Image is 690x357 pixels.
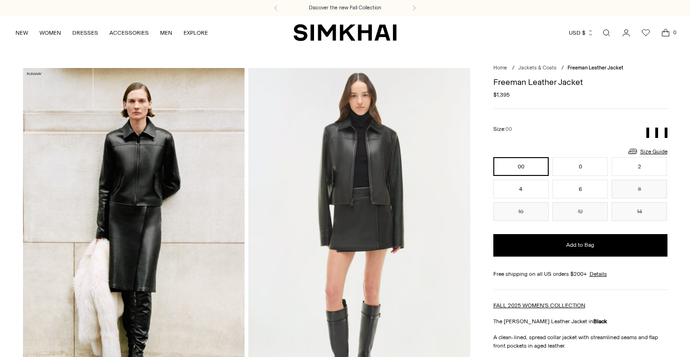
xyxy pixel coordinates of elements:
[160,23,172,43] a: MEN
[552,157,608,176] button: 0
[184,23,208,43] a: EXPLORE
[293,23,397,42] a: SIMKHAI
[590,270,607,278] a: Details
[493,333,667,350] p: A clean-lined, spread collar jacket with streamlined seams and flap front pockets in aged leather.
[493,64,667,72] nav: breadcrumbs
[552,180,608,198] button: 6
[493,78,667,86] h1: Freeman Leather Jacket
[566,241,594,249] span: Add to Bag
[612,157,667,176] button: 2
[597,23,616,42] a: Open search modal
[493,302,585,309] a: FALL 2025 WOMEN'S COLLECTION
[518,65,556,71] a: Jackets & Coats
[39,23,61,43] a: WOMEN
[493,65,507,71] a: Home
[493,270,667,278] div: Free shipping on all US orders $200+
[567,65,623,71] span: Freeman Leather Jacket
[493,91,510,99] span: $1,395
[493,202,549,221] button: 10
[512,64,514,72] div: /
[493,125,512,134] label: Size:
[72,23,98,43] a: DRESSES
[561,64,564,72] div: /
[309,4,381,12] a: Discover the new Fall Collection
[636,23,655,42] a: Wishlist
[493,234,667,257] button: Add to Bag
[493,317,667,326] p: The [PERSON_NAME] Leather Jacket in
[627,145,667,157] a: Size Guide
[109,23,149,43] a: ACCESSORIES
[569,23,594,43] button: USD $
[612,202,667,221] button: 14
[670,28,679,37] span: 0
[617,23,636,42] a: Go to the account page
[612,180,667,198] button: 8
[506,126,512,132] span: 00
[552,202,608,221] button: 12
[493,157,549,176] button: 00
[593,318,607,325] strong: Black
[15,23,28,43] a: NEW
[493,180,549,198] button: 4
[656,23,675,42] a: Open cart modal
